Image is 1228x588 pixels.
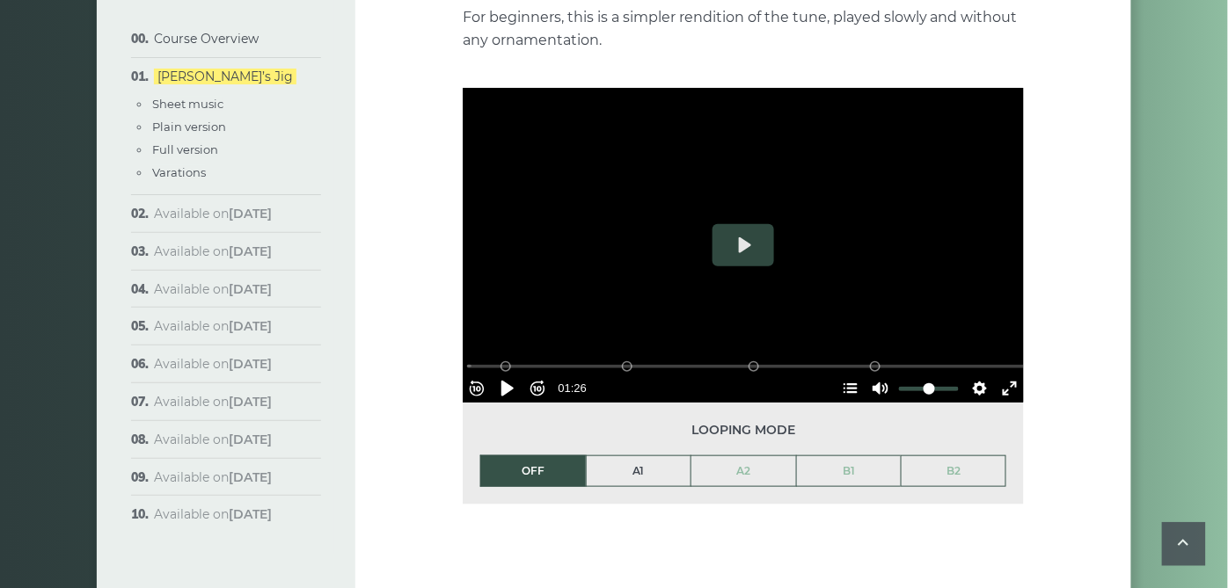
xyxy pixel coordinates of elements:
[229,469,272,485] strong: [DATE]
[691,456,796,486] a: A2
[154,356,272,372] span: Available on
[154,31,259,47] a: Course Overview
[229,318,272,334] strong: [DATE]
[154,281,272,297] span: Available on
[152,120,226,134] a: Plain version
[229,243,272,259] strong: [DATE]
[463,6,1024,52] p: For beginners, this is a simpler rendition of the tune, played slowly and without any ornamentation.
[229,356,272,372] strong: [DATE]
[154,394,272,410] span: Available on
[902,456,1005,486] a: B2
[480,420,1006,440] span: Looping mode
[152,165,206,179] a: Varations
[229,281,272,297] strong: [DATE]
[229,394,272,410] strong: [DATE]
[152,142,218,156] a: Full version
[154,243,272,259] span: Available on
[154,318,272,334] span: Available on
[154,506,272,522] span: Available on
[152,97,223,111] a: Sheet music
[154,206,272,221] span: Available on
[154,432,272,447] span: Available on
[154,469,272,485] span: Available on
[154,69,296,84] a: [PERSON_NAME]’s Jig
[229,206,272,221] strong: [DATE]
[587,456,691,486] a: A1
[797,456,902,486] a: B1
[229,506,272,522] strong: [DATE]
[229,432,272,447] strong: [DATE]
